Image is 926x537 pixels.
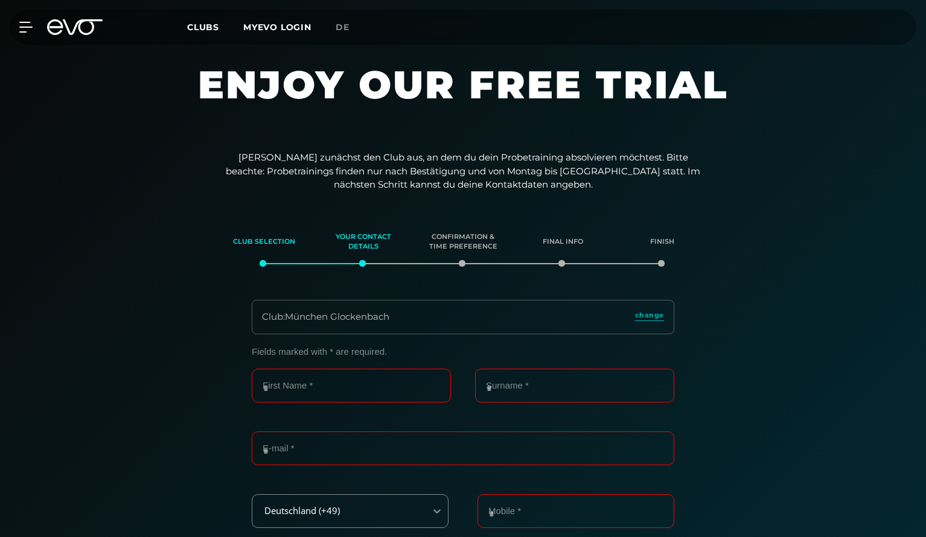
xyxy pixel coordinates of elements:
div: Club : München Glockenbach [262,310,389,324]
h1: Enjoy our free trial [101,60,825,133]
a: Clubs [187,21,243,33]
span: change [635,310,664,320]
div: Finish [628,226,697,258]
a: de [336,21,364,34]
div: Confirmation & time preference [429,226,498,258]
span: de [336,22,350,33]
p: [PERSON_NAME] zunächst den Club aus, an dem du dein Probetraining absolvieren möchtest. Bitte bea... [222,151,704,192]
div: Deutschland (+49) [254,506,417,516]
span: Clubs [187,22,219,33]
div: Club selection [229,226,299,258]
div: Your contact details [329,226,398,258]
a: MYEVO LOGIN [243,22,311,33]
a: change [635,310,664,324]
p: Fields marked with * are required. [252,346,674,357]
div: Final info [528,226,598,258]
